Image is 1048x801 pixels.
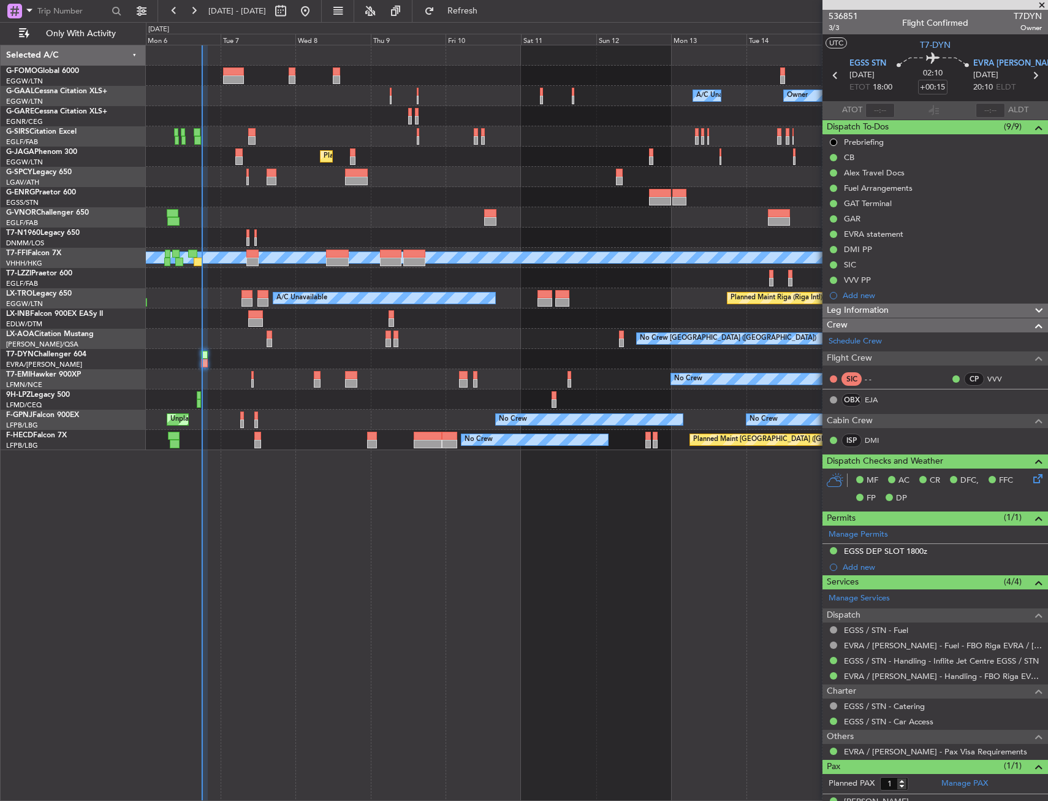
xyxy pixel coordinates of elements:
span: T7-LZZI [6,270,31,277]
span: MF [867,475,878,487]
div: CB [844,152,854,163]
span: G-GARE [6,108,34,115]
div: SIC [844,259,856,270]
div: GAR [844,213,860,224]
a: LGAV/ATH [6,178,39,187]
span: Pax [827,760,840,774]
a: F-GPNJFalcon 900EX [6,412,79,419]
a: G-ENRGPraetor 600 [6,189,76,196]
div: EVRA statement [844,229,903,239]
a: T7-LZZIPraetor 600 [6,270,72,277]
span: G-SPCY [6,169,32,176]
a: LFPB/LBG [6,441,38,450]
span: G-SIRS [6,128,29,136]
span: FFC [999,475,1013,487]
span: T7-DYN [920,39,951,52]
button: Only With Activity [13,24,133,44]
a: EDLW/DTM [6,320,42,329]
div: No Crew [465,431,493,449]
a: F-HECDFalcon 7X [6,432,67,439]
a: T7-DYNChallenger 604 [6,351,86,358]
a: EGGW/LTN [6,299,43,309]
span: LX-AOA [6,331,34,338]
a: EGNR/CEG [6,117,43,126]
span: T7-N1960 [6,229,40,237]
span: 20:10 [973,82,993,94]
div: Planned Maint [GEOGRAPHIC_DATA] ([GEOGRAPHIC_DATA]) [693,431,886,449]
div: Add new [843,562,1042,572]
a: EGSS/STN [6,198,39,207]
div: Tue 14 [746,34,822,45]
span: F-HECD [6,432,33,439]
div: GAT Terminal [844,198,892,209]
a: T7-FFIFalcon 7X [6,250,61,257]
div: EGSS DEP SLOT 1800z [844,546,927,556]
a: Schedule Crew [829,335,882,348]
span: EGSS STN [849,58,886,70]
span: Charter [827,684,856,699]
a: EGSS / STN - Catering [844,701,925,711]
span: LX-INB [6,310,30,318]
a: G-SIRSCitation Excel [6,128,77,136]
input: --:-- [865,103,895,118]
a: EGSS / STN - Fuel [844,625,908,635]
div: Mon 6 [145,34,221,45]
a: G-GARECessna Citation XLS+ [6,108,107,115]
div: Tue 7 [221,34,296,45]
span: Dispatch To-Dos [827,120,889,134]
a: EGSS / STN - Handling - Inflite Jet Centre EGSS / STN [844,656,1039,666]
div: SIC [841,372,862,386]
span: T7-EMI [6,371,30,378]
div: A/C Unavailable [696,86,747,105]
div: No Crew [674,370,702,388]
input: Trip Number [37,2,108,20]
a: LFPB/LBG [6,421,38,430]
span: DP [896,492,907,505]
span: [DATE] [973,69,998,82]
span: 536851 [829,10,858,23]
span: LX-TRO [6,290,32,297]
span: ELDT [996,82,1016,94]
div: Mon 13 [671,34,746,45]
button: Refresh [419,1,492,21]
span: AC [898,475,909,487]
span: T7-DYN [6,351,34,358]
span: T7DYN [1014,10,1042,23]
div: Planned Maint [GEOGRAPHIC_DATA] ([GEOGRAPHIC_DATA]) [324,147,517,166]
div: Sun 12 [596,34,672,45]
div: DMI PP [844,244,872,255]
a: VVV [987,374,1015,385]
div: Flight Confirmed [902,17,968,29]
span: DFC, [960,475,979,487]
span: Dispatch [827,608,860,623]
div: No Crew [499,410,527,429]
span: 9H-LPZ [6,391,31,399]
a: T7-N1960Legacy 650 [6,229,80,237]
a: DMI [865,435,892,446]
a: VHHH/HKG [6,259,42,268]
div: Wed 8 [295,34,371,45]
span: Flight Crew [827,351,872,366]
div: Thu 9 [371,34,446,45]
a: EVRA / [PERSON_NAME] - Fuel - FBO Riga EVRA / [PERSON_NAME] [844,640,1042,651]
div: VVV PP [844,275,871,285]
span: G-ENRG [6,189,35,196]
span: Permits [827,512,856,526]
a: EGGW/LTN [6,77,43,86]
a: LX-TROLegacy 650 [6,290,72,297]
a: EGLF/FAB [6,218,38,228]
span: FP [867,492,876,505]
div: [DATE] [148,25,169,35]
span: G-GAAL [6,88,34,95]
a: G-VNORChallenger 650 [6,209,89,217]
a: Manage Services [829,592,890,605]
div: Fuel Arrangements [844,183,913,193]
div: ISP [841,434,862,447]
a: LX-AOACitation Mustang [6,331,94,338]
span: (1/1) [1004,759,1022,772]
button: UTC [826,37,847,48]
a: EGLF/FAB [6,279,38,288]
a: EVRA / [PERSON_NAME] - Pax Visa Requirements [844,746,1027,757]
span: Services [827,575,859,589]
span: G-JAGA [6,148,34,156]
